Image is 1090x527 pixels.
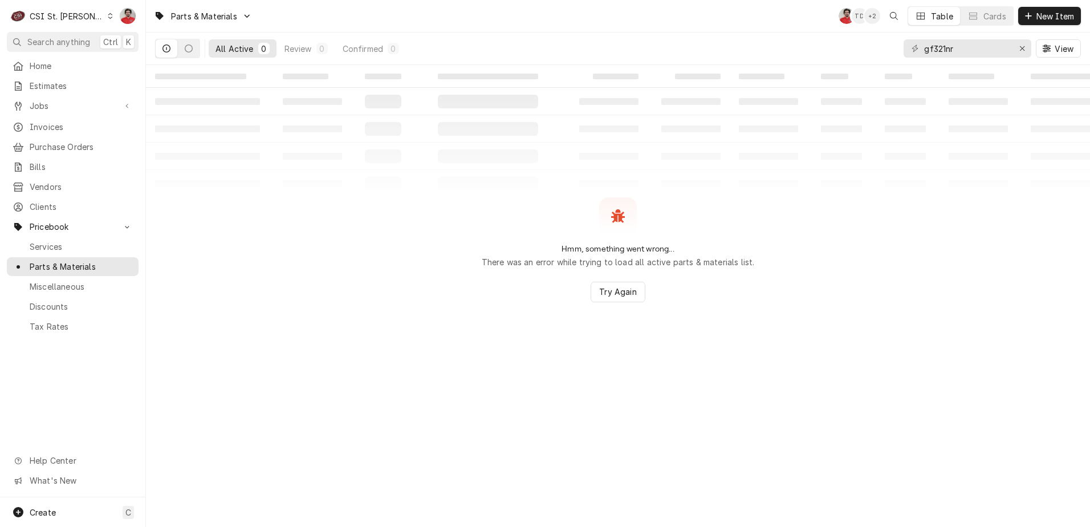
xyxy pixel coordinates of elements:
[7,157,139,176] a: Bills
[30,475,132,487] span: What's New
[839,8,855,24] div: Nicholas Faubert's Avatar
[839,8,855,24] div: NF
[949,74,994,79] span: ‌
[30,141,133,153] span: Purchase Orders
[852,8,868,24] div: TD
[821,74,848,79] span: ‌
[852,8,868,24] div: Tim Devereux's Avatar
[365,74,401,79] span: ‌
[30,508,56,517] span: Create
[1036,39,1081,58] button: View
[30,301,133,313] span: Discounts
[30,100,116,112] span: Jobs
[30,241,133,253] span: Services
[885,74,912,79] span: ‌
[103,36,118,48] span: Ctrl
[7,217,139,236] a: Go to Pricebook
[261,43,267,55] div: 0
[931,10,953,22] div: Table
[30,181,133,193] span: Vendors
[7,56,139,75] a: Home
[739,74,784,79] span: ‌
[1018,7,1081,25] button: New Item
[171,10,237,22] span: Parts & Materials
[10,8,26,24] div: C
[120,8,136,24] div: NF
[30,161,133,173] span: Bills
[126,36,131,48] span: K
[597,286,638,298] span: Try Again
[924,39,1010,58] input: Keyword search
[438,74,538,79] span: ‌
[7,471,139,490] a: Go to What's New
[864,8,880,24] div: + 2
[319,43,326,55] div: 0
[30,201,133,213] span: Clients
[30,121,133,133] span: Invoices
[7,177,139,196] a: Vendors
[7,297,139,316] a: Discounts
[7,76,139,95] a: Estimates
[30,261,133,273] span: Parts & Materials
[149,7,257,26] a: Go to Parts & Materials
[30,60,133,72] span: Home
[125,506,131,518] span: C
[7,257,139,276] a: Parts & Materials
[7,237,139,256] a: Services
[27,36,90,48] span: Search anything
[1034,10,1076,22] span: New Item
[1052,43,1076,55] span: View
[155,74,246,79] span: ‌
[591,282,645,302] button: Try Again
[10,8,26,24] div: CSI St. Louis's Avatar
[983,10,1006,22] div: Cards
[120,8,136,24] div: Nicholas Faubert's Avatar
[30,80,133,92] span: Estimates
[7,317,139,336] a: Tax Rates
[7,137,139,156] a: Purchase Orders
[562,244,674,254] h2: Hmm, something went wrong...
[343,43,383,55] div: Confirmed
[30,321,133,333] span: Tax Rates
[30,281,133,293] span: Miscellaneous
[215,43,254,55] div: All Active
[482,256,755,268] p: There was an error while trying to load all active parts & materials list.
[30,10,104,22] div: CSI St. [PERSON_NAME]
[1013,39,1031,58] button: Erase input
[593,74,638,79] span: ‌
[30,221,116,233] span: Pricebook
[7,117,139,136] a: Invoices
[30,455,132,467] span: Help Center
[675,74,721,79] span: ‌
[7,96,139,115] a: Go to Jobs
[7,451,139,470] a: Go to Help Center
[7,277,139,296] a: Miscellaneous
[146,65,1090,197] table: All Active Parts & Materials List Loading
[885,7,903,25] button: Open search
[283,74,328,79] span: ‌
[284,43,312,55] div: Review
[390,43,397,55] div: 0
[7,32,139,52] button: Search anythingCtrlK
[7,197,139,216] a: Clients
